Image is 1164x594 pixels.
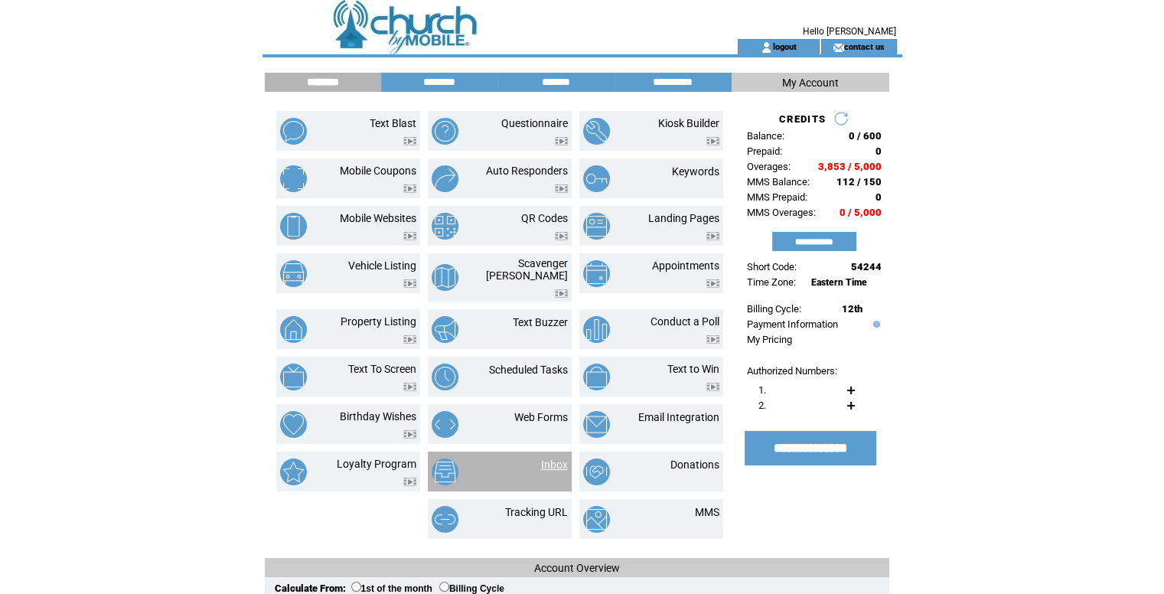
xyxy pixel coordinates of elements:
[403,335,416,344] img: video.png
[747,207,816,218] span: MMS Overages:
[583,165,610,192] img: keywords.png
[280,165,307,192] img: mobile-coupons.png
[583,411,610,438] img: email-integration.png
[280,316,307,343] img: property-listing.png
[521,212,568,224] a: QR Codes
[340,165,416,177] a: Mobile Coupons
[747,261,797,273] span: Short Code:
[505,506,568,518] a: Tracking URL
[842,303,862,315] span: 12th
[348,259,416,272] a: Vehicle Listing
[348,363,416,375] a: Text To Screen
[337,458,416,470] a: Loyalty Program
[747,191,807,203] span: MMS Prepaid:
[849,130,882,142] span: 0 / 600
[280,459,307,485] img: loyalty-program.png
[555,289,568,298] img: video.png
[403,279,416,288] img: video.png
[706,335,719,344] img: video.png
[706,232,719,240] img: video.png
[851,261,882,273] span: 54244
[432,118,458,145] img: questionnaire.png
[667,363,719,375] a: Text to Win
[403,430,416,439] img: video.png
[403,232,416,240] img: video.png
[747,161,791,172] span: Overages:
[583,118,610,145] img: kiosk-builder.png
[747,365,837,377] span: Authorized Numbers:
[514,411,568,423] a: Web Forms
[583,459,610,485] img: donations.png
[648,212,719,224] a: Landing Pages
[534,562,620,574] span: Account Overview
[761,41,772,54] img: account_icon.gif
[583,506,610,533] img: mms.png
[772,41,796,51] a: logout
[833,41,844,54] img: contact_us_icon.gif
[439,582,449,592] input: Billing Cycle
[836,176,882,188] span: 112 / 150
[432,165,458,192] img: auto-responders.png
[432,213,458,240] img: qr-codes.png
[583,213,610,240] img: landing-pages.png
[747,334,792,345] a: My Pricing
[840,207,882,218] span: 0 / 5,000
[513,316,568,328] a: Text Buzzer
[706,383,719,391] img: video.png
[695,506,719,518] a: MMS
[747,318,838,330] a: Payment Information
[370,117,416,129] a: Text Blast
[541,459,568,471] a: Inbox
[555,137,568,145] img: video.png
[583,316,610,343] img: conduct-a-poll.png
[403,478,416,486] img: video.png
[351,582,361,592] input: 1st of the month
[403,137,416,145] img: video.png
[747,130,784,142] span: Balance:
[758,400,766,411] span: 2.
[439,583,504,594] label: Billing Cycle
[280,118,307,145] img: text-blast.png
[489,364,568,376] a: Scheduled Tasks
[280,411,307,438] img: birthday-wishes.png
[747,303,801,315] span: Billing Cycle:
[340,212,416,224] a: Mobile Websites
[818,161,882,172] span: 3,853 / 5,000
[432,411,458,438] img: web-forms.png
[706,137,719,145] img: video.png
[747,276,796,288] span: Time Zone:
[747,145,782,157] span: Prepaid:
[432,459,458,485] img: inbox.png
[658,117,719,129] a: Kiosk Builder
[650,315,719,328] a: Conduct a Poll
[432,264,458,291] img: scavenger-hunt.png
[486,165,568,177] a: Auto Responders
[432,364,458,390] img: scheduled-tasks.png
[486,257,568,282] a: Scavenger [PERSON_NAME]
[351,583,432,594] label: 1st of the month
[747,176,810,188] span: MMS Balance:
[280,260,307,287] img: vehicle-listing.png
[583,364,610,390] img: text-to-win.png
[432,506,458,533] img: tracking-url.png
[403,184,416,193] img: video.png
[501,117,568,129] a: Questionnaire
[280,213,307,240] img: mobile-websites.png
[403,383,416,391] img: video.png
[280,364,307,390] img: text-to-screen.png
[875,191,882,203] span: 0
[583,260,610,287] img: appointments.png
[782,77,839,89] span: My Account
[638,411,719,423] a: Email Integration
[555,184,568,193] img: video.png
[803,26,896,37] span: Hello [PERSON_NAME]
[875,145,882,157] span: 0
[869,321,880,328] img: help.gif
[670,459,719,471] a: Donations
[555,232,568,240] img: video.png
[779,113,826,125] span: CREDITS
[844,41,885,51] a: contact us
[672,165,719,178] a: Keywords
[652,259,719,272] a: Appointments
[340,410,416,423] a: Birthday Wishes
